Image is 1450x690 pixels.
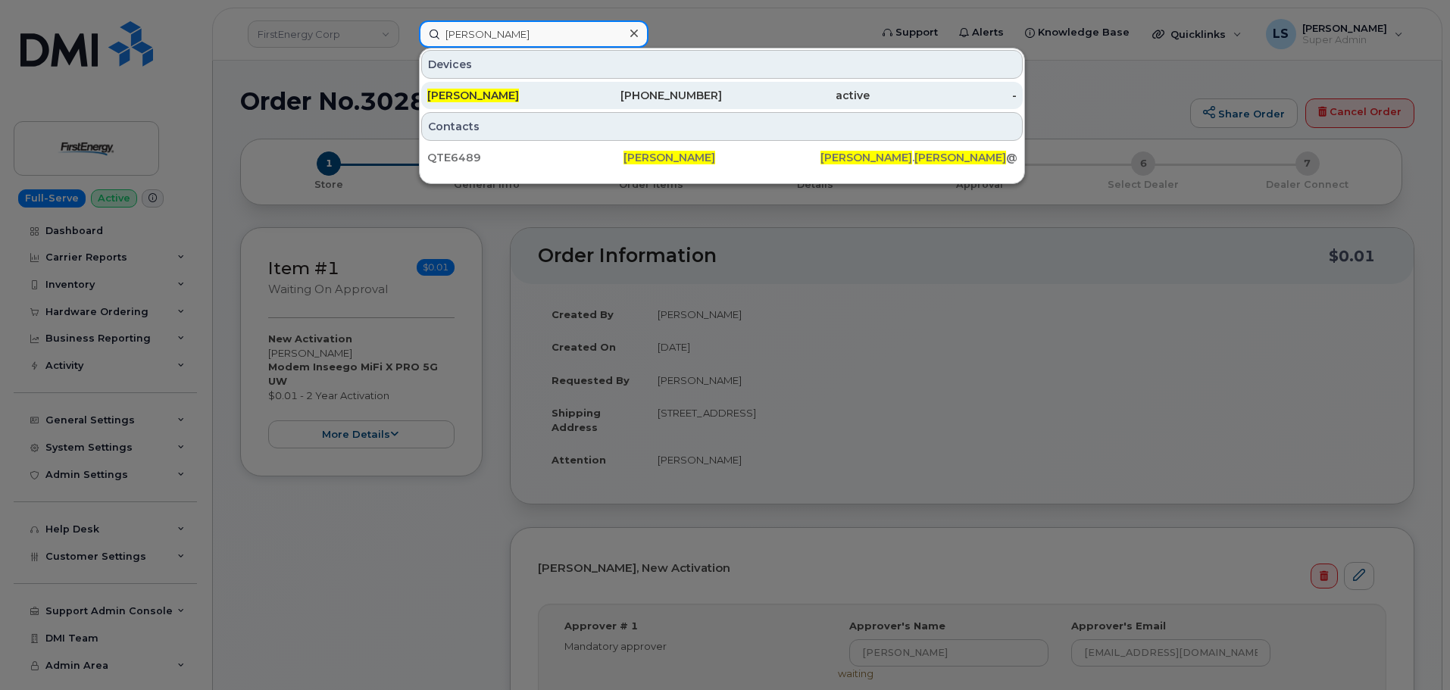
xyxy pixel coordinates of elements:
[421,144,1023,171] a: QTE6489[PERSON_NAME][PERSON_NAME].[PERSON_NAME]@[DOMAIN_NAME]
[820,151,912,164] span: [PERSON_NAME]
[722,88,870,103] div: active
[427,150,623,165] div: QTE6489
[1384,624,1439,679] iframe: Messenger Launcher
[820,150,1017,165] div: . @[DOMAIN_NAME]
[914,151,1006,164] span: [PERSON_NAME]
[421,82,1023,109] a: [PERSON_NAME][PHONE_NUMBER]active-
[870,88,1017,103] div: -
[575,88,723,103] div: [PHONE_NUMBER]
[427,89,519,102] span: [PERSON_NAME]
[421,50,1023,79] div: Devices
[421,112,1023,141] div: Contacts
[623,151,715,164] span: [PERSON_NAME]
